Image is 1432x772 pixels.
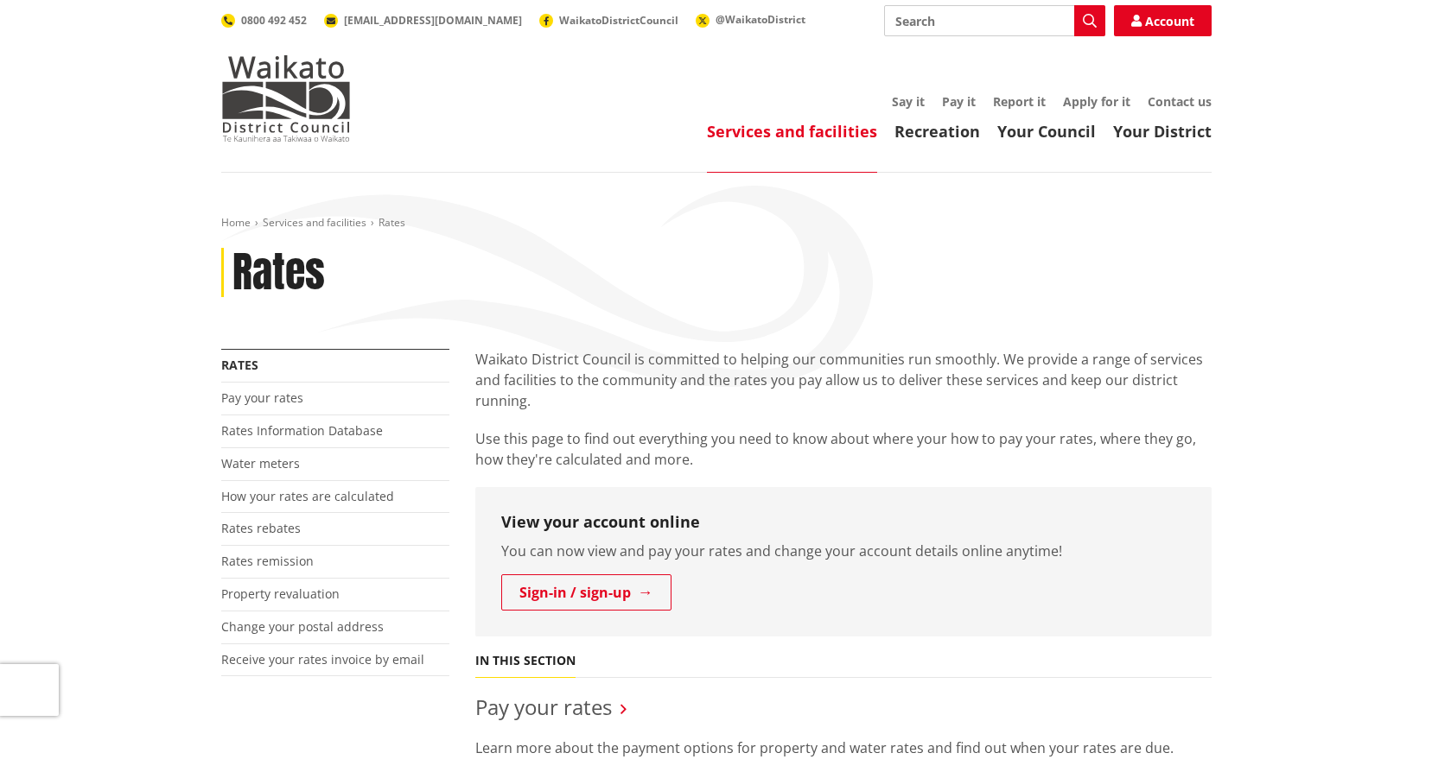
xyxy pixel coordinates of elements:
a: Report it [993,93,1046,110]
a: How your rates are calculated [221,488,394,504]
a: Contact us [1148,93,1212,110]
h1: Rates [232,248,325,298]
span: 0800 492 452 [241,13,307,28]
span: [EMAIL_ADDRESS][DOMAIN_NAME] [344,13,522,28]
a: Sign-in / sign-up [501,574,671,611]
a: Your Council [997,121,1096,142]
a: @WaikatoDistrict [696,12,805,27]
p: Waikato District Council is committed to helping our communities run smoothly. We provide a range... [475,349,1212,411]
a: Recreation [894,121,980,142]
a: Account [1114,5,1212,36]
a: Pay your rates [221,389,303,406]
a: Rates remission [221,553,314,569]
a: Services and facilities [263,215,366,230]
a: Services and facilities [707,121,877,142]
a: Pay it [942,93,976,110]
a: Property revaluation [221,585,340,602]
a: Say it [892,93,925,110]
p: Learn more about the payment options for property and water rates and find out when your rates ar... [475,737,1212,758]
span: @WaikatoDistrict [716,12,805,27]
input: Search input [884,5,1105,36]
h3: View your account online [501,513,1186,532]
a: Water meters [221,455,300,471]
a: [EMAIL_ADDRESS][DOMAIN_NAME] [324,13,522,28]
p: You can now view and pay your rates and change your account details online anytime! [501,541,1186,561]
a: Rates [221,357,258,373]
a: Rates rebates [221,520,301,536]
p: Use this page to find out everything you need to know about where your how to pay your rates, whe... [475,428,1212,470]
img: Waikato District Council - Te Kaunihera aa Takiwaa o Waikato [221,55,351,142]
a: WaikatoDistrictCouncil [539,13,678,28]
span: WaikatoDistrictCouncil [559,13,678,28]
a: Pay your rates [475,693,612,721]
a: Rates Information Database [221,422,383,439]
h5: In this section [475,654,576,668]
a: Home [221,215,251,230]
a: Apply for it [1063,93,1130,110]
a: Receive your rates invoice by email [221,651,424,668]
a: Change your postal address [221,618,384,635]
span: Rates [379,215,405,230]
a: Your District [1113,121,1212,142]
a: 0800 492 452 [221,13,307,28]
nav: breadcrumb [221,216,1212,231]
